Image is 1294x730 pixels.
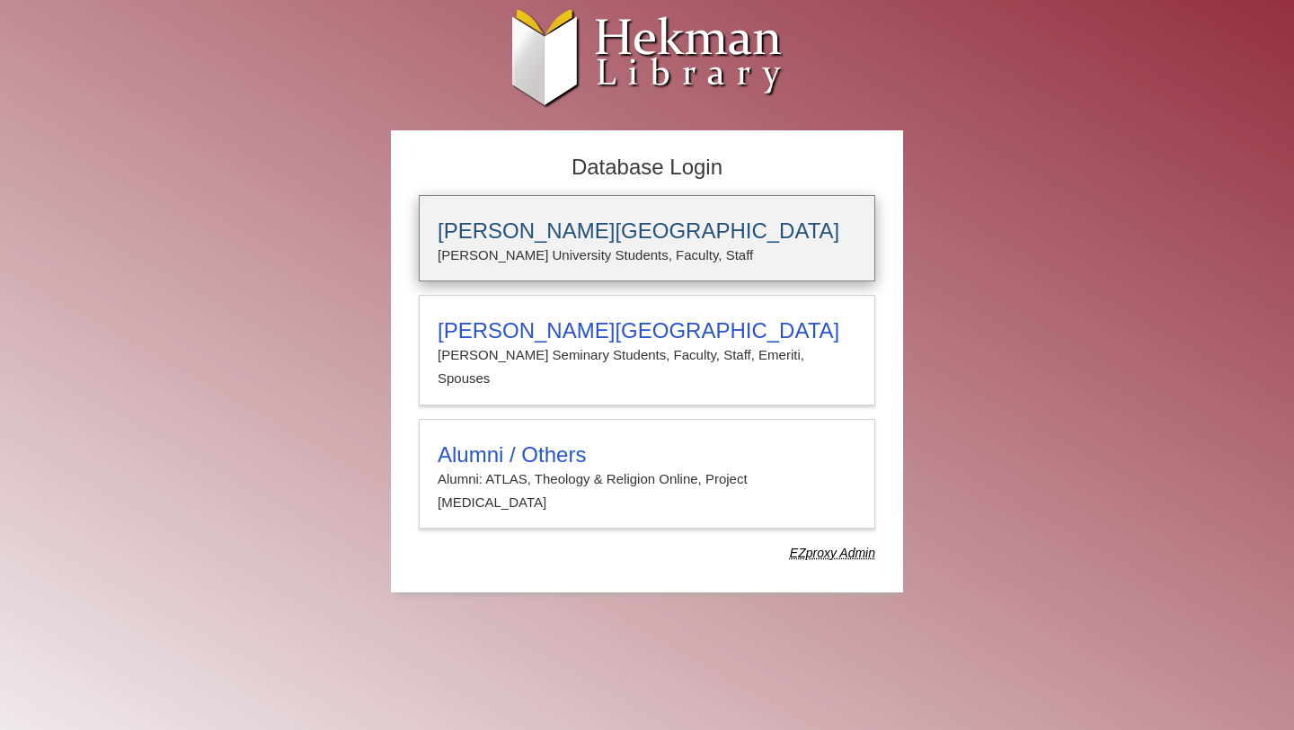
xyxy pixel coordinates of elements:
[410,149,884,186] h2: Database Login
[790,546,875,560] dfn: Use Alumni login
[438,318,856,343] h3: [PERSON_NAME][GEOGRAPHIC_DATA]
[419,295,875,405] a: [PERSON_NAME][GEOGRAPHIC_DATA][PERSON_NAME] Seminary Students, Faculty, Staff, Emeriti, Spouses
[438,442,856,515] summary: Alumni / OthersAlumni: ATLAS, Theology & Religion Online, Project [MEDICAL_DATA]
[419,195,875,281] a: [PERSON_NAME][GEOGRAPHIC_DATA][PERSON_NAME] University Students, Faculty, Staff
[438,467,856,515] p: Alumni: ATLAS, Theology & Religion Online, Project [MEDICAL_DATA]
[438,244,856,267] p: [PERSON_NAME] University Students, Faculty, Staff
[438,442,856,467] h3: Alumni / Others
[438,343,856,391] p: [PERSON_NAME] Seminary Students, Faculty, Staff, Emeriti, Spouses
[438,218,856,244] h3: [PERSON_NAME][GEOGRAPHIC_DATA]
